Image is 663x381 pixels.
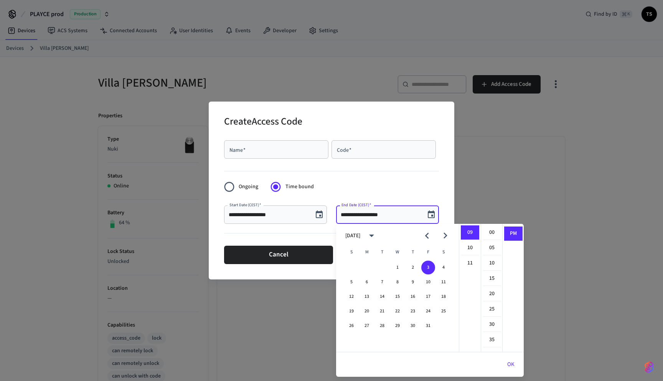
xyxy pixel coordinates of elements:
button: 29 [391,319,404,333]
span: Monday [360,245,374,260]
button: 1 [391,261,404,274]
li: 20 minutes [483,287,501,301]
button: 24 [421,304,435,318]
button: 14 [375,290,389,304]
button: Cancel [224,246,333,264]
button: 23 [406,304,420,318]
button: 30 [406,319,420,333]
span: Ongoing [239,183,258,191]
button: 19 [345,304,358,318]
span: Friday [421,245,435,260]
li: PM [504,227,523,241]
button: 16 [406,290,420,304]
button: 22 [391,304,404,318]
button: 21 [375,304,389,318]
button: 6 [360,275,374,289]
button: 17 [421,290,435,304]
li: 10 hours [461,241,479,255]
li: 25 minutes [483,302,501,317]
li: 30 minutes [483,317,501,332]
span: Tuesday [375,245,389,260]
span: Sunday [345,245,358,260]
button: 26 [345,319,358,333]
img: SeamLogoGradient.69752ec5.svg [645,361,654,373]
span: Saturday [437,245,450,260]
button: 4 [437,261,450,274]
li: 11 hours [461,256,479,270]
li: 15 minutes [483,271,501,286]
li: 40 minutes [483,348,501,363]
button: 20 [360,304,374,318]
h2: Create Access Code [224,111,302,134]
button: 8 [391,275,404,289]
label: Start Date (CEST) [229,202,261,208]
button: 5 [345,275,358,289]
button: Next month [436,227,454,245]
span: Thursday [406,245,420,260]
button: 11 [437,275,450,289]
button: 2 [406,261,420,274]
button: 28 [375,319,389,333]
ul: Select meridiem [502,224,524,352]
button: 25 [437,304,450,318]
label: End Date (CEST) [341,202,371,208]
button: Previous month [418,227,436,245]
li: 9 hours [461,225,479,240]
span: Wednesday [391,245,404,260]
li: 10 minutes [483,256,501,271]
button: 15 [391,290,404,304]
button: 3 [421,261,435,274]
button: 7 [375,275,389,289]
ul: Select minutes [481,224,502,352]
button: 13 [360,290,374,304]
li: 35 minutes [483,333,501,347]
button: 9 [406,275,420,289]
div: [DATE] [345,232,360,240]
button: Choose date, selected date is Oct 3, 2025 [312,207,327,222]
span: Time bound [285,183,314,191]
li: 0 minutes [483,225,501,240]
button: calendar view is open, switch to year view [363,227,381,245]
li: 5 minutes [483,241,501,255]
button: Choose date, selected date is Oct 3, 2025 [424,207,439,222]
button: 18 [437,290,450,304]
button: 27 [360,319,374,333]
button: 31 [421,319,435,333]
ul: Select hours [459,224,481,352]
button: 12 [345,290,358,304]
button: OK [498,355,524,374]
button: 10 [421,275,435,289]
